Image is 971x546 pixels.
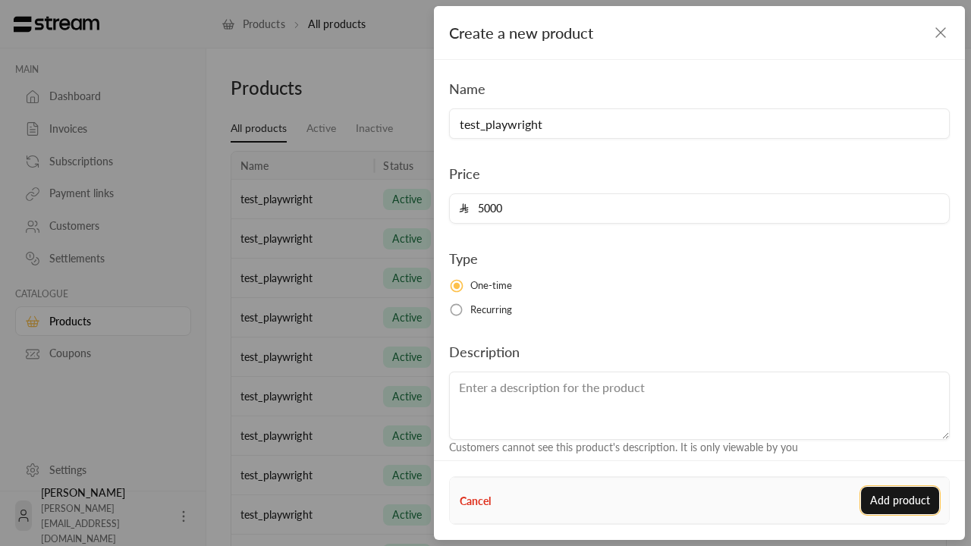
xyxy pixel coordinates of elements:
span: One-time [470,278,513,293]
input: Enter the price for the product [469,194,940,223]
span: Customers cannot see this product's description. It is only viewable by you [449,441,798,453]
label: Description [449,341,520,362]
button: Cancel [460,493,491,509]
label: Name [449,78,485,99]
label: Price [449,163,480,184]
span: Recurring [470,303,513,318]
label: Type [449,248,478,269]
input: Enter the name of the product [449,108,950,139]
span: Create a new product [449,24,593,42]
button: Add product [861,487,939,514]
